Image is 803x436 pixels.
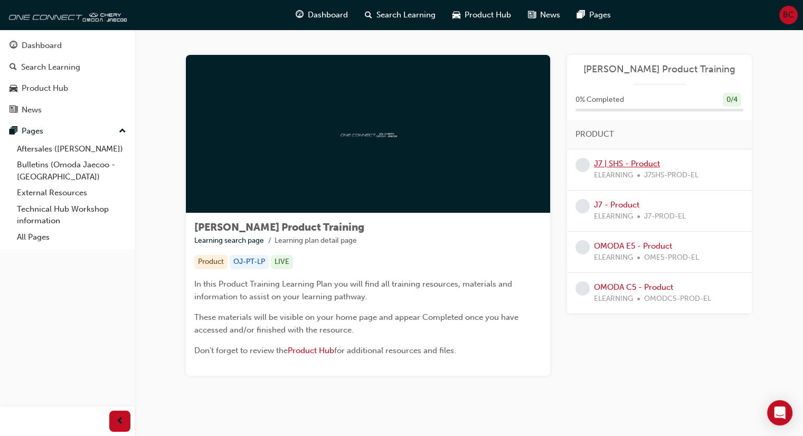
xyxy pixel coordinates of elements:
[22,104,42,116] div: News
[594,252,633,264] span: ELEARNING
[356,4,444,26] a: search-iconSearch Learning
[575,199,590,213] span: learningRecordVerb_NONE-icon
[194,279,514,301] span: In this Product Training Learning Plan you will find all training resources, materials and inform...
[5,4,127,25] img: oneconnect
[308,9,348,21] span: Dashboard
[594,282,673,292] a: OMODA C5 - Product
[528,8,536,22] span: news-icon
[575,240,590,254] span: learningRecordVerb_NONE-icon
[10,41,17,51] span: guage-icon
[13,229,130,245] a: All Pages
[194,221,364,233] span: [PERSON_NAME] Product Training
[594,159,660,168] a: J7 | SHS - Product
[779,6,798,24] button: BC
[10,127,17,136] span: pages-icon
[230,255,269,269] div: OJ-PT-LP
[4,58,130,77] a: Search Learning
[288,346,334,355] a: Product Hub
[271,255,293,269] div: LIVE
[275,235,357,247] li: Learning plan detail page
[519,4,569,26] a: news-iconNews
[594,241,672,251] a: OMODA E5 - Product
[575,281,590,296] span: learningRecordVerb_NONE-icon
[10,63,17,72] span: search-icon
[296,8,304,22] span: guage-icon
[13,157,130,185] a: Bulletins (Omoda Jaecoo - [GEOGRAPHIC_DATA])
[194,346,288,355] span: Don't forget to review the
[4,79,130,98] a: Product Hub
[4,121,130,141] button: Pages
[577,8,585,22] span: pages-icon
[575,63,743,75] a: [PERSON_NAME] Product Training
[644,169,698,182] span: J7SHS-PROD-EL
[444,4,519,26] a: car-iconProduct Hub
[10,106,17,115] span: news-icon
[365,8,372,22] span: search-icon
[376,9,436,21] span: Search Learning
[594,293,633,305] span: ELEARNING
[594,211,633,223] span: ELEARNING
[22,82,68,94] div: Product Hub
[783,9,794,21] span: BC
[569,4,619,26] a: pages-iconPages
[594,169,633,182] span: ELEARNING
[339,129,397,139] img: oneconnect
[10,84,17,93] span: car-icon
[119,125,126,138] span: up-icon
[13,185,130,201] a: External Resources
[194,312,521,335] span: These materials will be visible on your home page and appear Completed once you have accessed and...
[540,9,560,21] span: News
[575,158,590,172] span: learningRecordVerb_NONE-icon
[22,40,62,52] div: Dashboard
[21,61,80,73] div: Search Learning
[644,293,711,305] span: OMODC5-PROD-EL
[644,211,686,223] span: J7-PROD-EL
[465,9,511,21] span: Product Hub
[644,252,699,264] span: OME5-PROD-EL
[767,400,792,425] div: Open Intercom Messenger
[575,128,614,140] span: PRODUCT
[13,141,130,157] a: Aftersales ([PERSON_NAME])
[4,100,130,120] a: News
[723,93,741,107] div: 0 / 4
[4,34,130,121] button: DashboardSearch LearningProduct HubNews
[452,8,460,22] span: car-icon
[194,236,264,245] a: Learning search page
[594,200,639,210] a: J7 - Product
[4,36,130,55] a: Dashboard
[287,4,356,26] a: guage-iconDashboard
[13,201,130,229] a: Technical Hub Workshop information
[575,94,624,106] span: 0 % Completed
[116,415,124,428] span: prev-icon
[22,125,43,137] div: Pages
[334,346,456,355] span: for additional resources and files.
[194,255,228,269] div: Product
[589,9,611,21] span: Pages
